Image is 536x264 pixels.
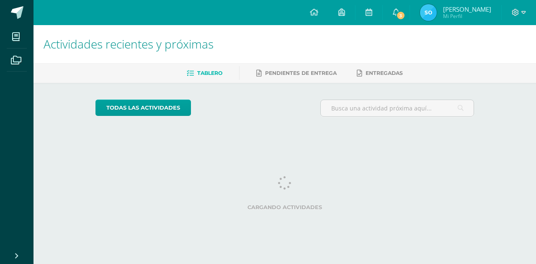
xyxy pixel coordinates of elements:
span: Entregadas [366,70,403,76]
label: Cargando actividades [95,204,474,210]
a: Pendientes de entrega [256,67,337,80]
img: 4d0c5ba52077301d53af751bf3f246d2.png [420,4,437,21]
a: Entregadas [357,67,403,80]
span: [PERSON_NAME] [443,5,491,13]
input: Busca una actividad próxima aquí... [321,100,474,116]
a: todas las Actividades [95,100,191,116]
span: Tablero [197,70,222,76]
a: Tablero [187,67,222,80]
span: Pendientes de entrega [265,70,337,76]
span: 3 [396,11,405,20]
span: Actividades recientes y próximas [44,36,214,52]
span: Mi Perfil [443,13,491,20]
